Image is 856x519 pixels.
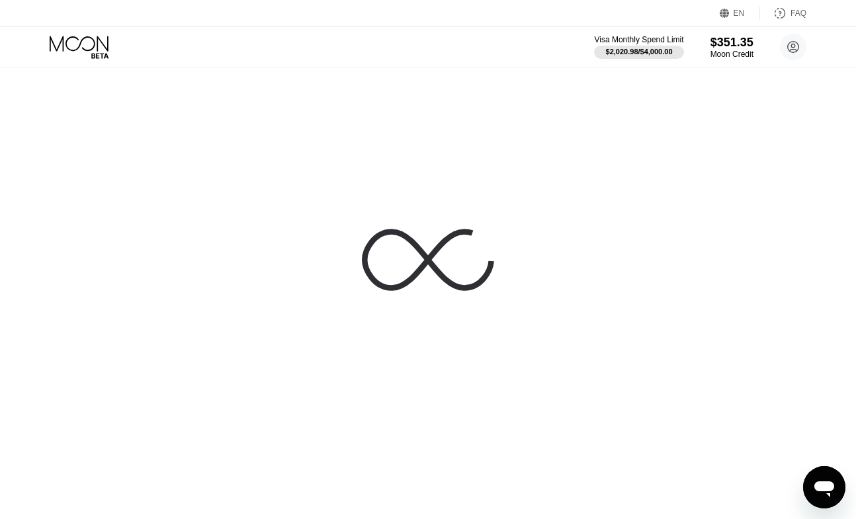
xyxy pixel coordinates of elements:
div: $351.35Moon Credit [710,36,753,59]
div: $2,020.98 / $4,000.00 [606,48,673,56]
iframe: Button to launch messaging window [803,466,845,508]
div: Visa Monthly Spend Limit$2,020.98/$4,000.00 [594,35,683,59]
div: Visa Monthly Spend Limit [594,35,683,44]
div: $351.35 [710,36,753,50]
div: EN [734,9,745,18]
div: EN [720,7,760,20]
div: FAQ [760,7,806,20]
div: Moon Credit [710,50,753,59]
div: FAQ [791,9,806,18]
